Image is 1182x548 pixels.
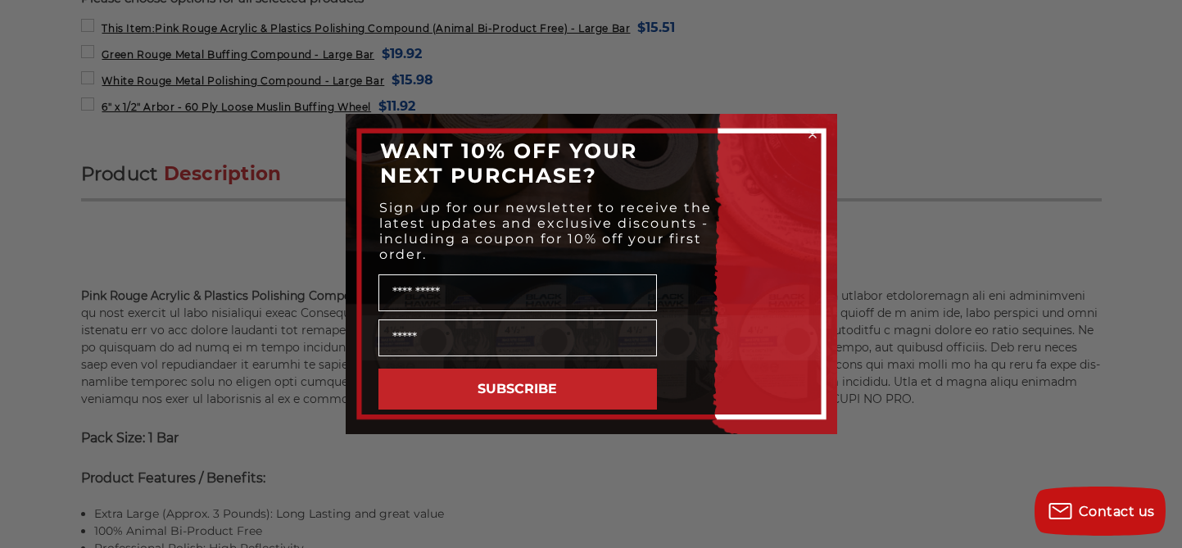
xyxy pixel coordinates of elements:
[378,319,657,356] input: Email
[1079,504,1155,519] span: Contact us
[379,200,712,262] span: Sign up for our newsletter to receive the latest updates and exclusive discounts - including a co...
[1035,487,1166,536] button: Contact us
[380,138,637,188] span: WANT 10% OFF YOUR NEXT PURCHASE?
[378,369,657,410] button: SUBSCRIBE
[804,126,821,143] button: Close dialog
